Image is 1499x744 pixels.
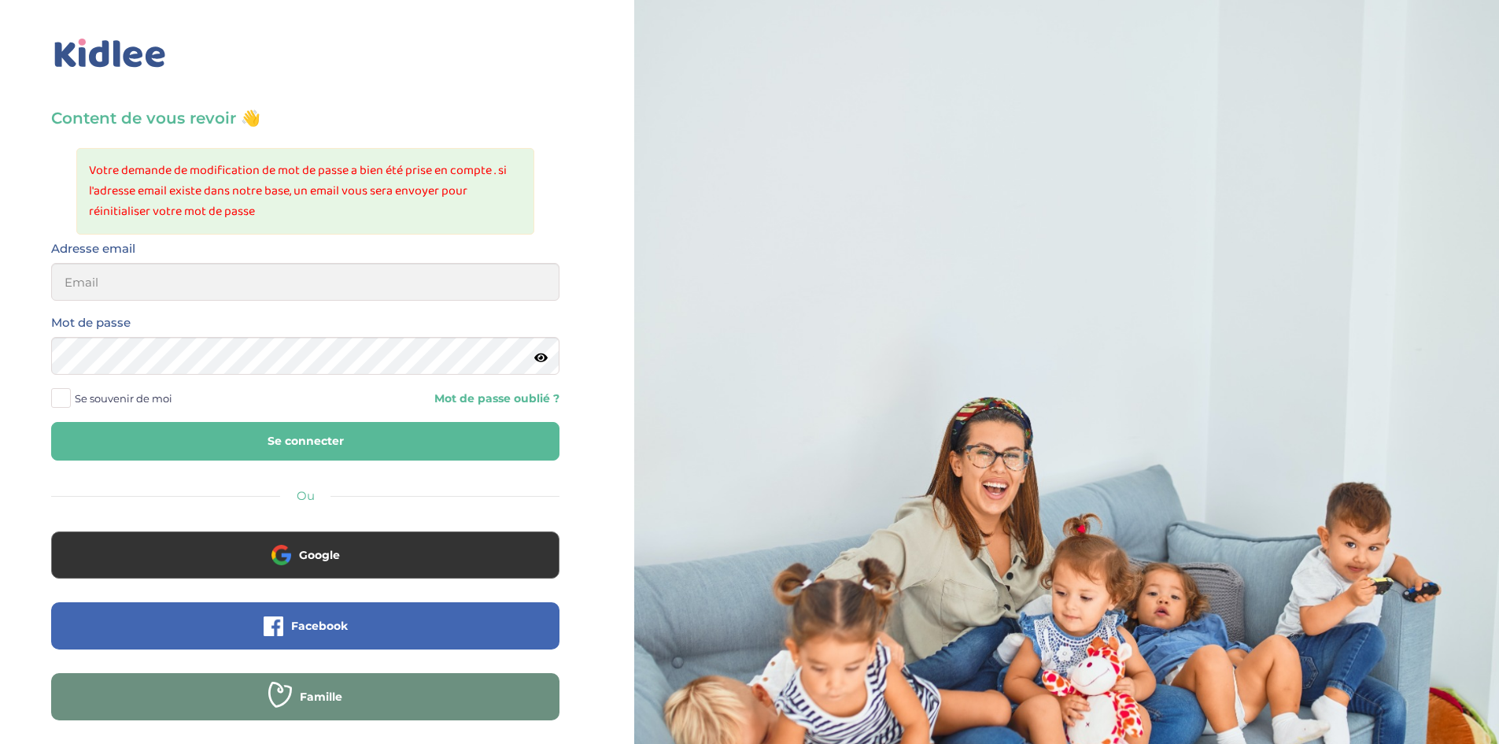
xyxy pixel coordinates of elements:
img: logo_kidlee_bleu [51,35,169,72]
span: Google [299,547,340,563]
h3: Content de vous revoir 👋 [51,107,559,129]
a: Mot de passe oublié ? [317,391,559,406]
label: Adresse email [51,239,135,259]
li: Votre demande de modification de mot de passe a bien été prise en compte . si l'adresse email exi... [89,161,522,222]
a: Famille [51,700,559,715]
span: Facebook [291,618,348,634]
span: Ou [297,488,315,503]
span: Famille [300,689,342,705]
button: Famille [51,673,559,720]
button: Google [51,531,559,579]
span: Se souvenir de moi [75,388,172,409]
img: google.png [271,545,291,564]
img: facebook.png [264,616,283,636]
input: Email [51,263,559,301]
button: Facebook [51,602,559,650]
a: Facebook [51,629,559,644]
label: Mot de passe [51,313,131,333]
a: Google [51,558,559,573]
button: Se connecter [51,422,559,461]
